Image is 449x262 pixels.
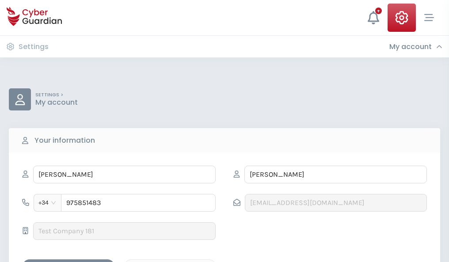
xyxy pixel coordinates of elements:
p: SETTINGS > [35,92,78,98]
div: + [375,8,382,14]
div: My account [389,42,442,51]
h3: My account [389,42,432,51]
span: +34 [38,196,57,209]
h3: Settings [19,42,49,51]
input: 612345678 [61,194,216,212]
b: Your information [34,135,95,146]
p: My account [35,98,78,107]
